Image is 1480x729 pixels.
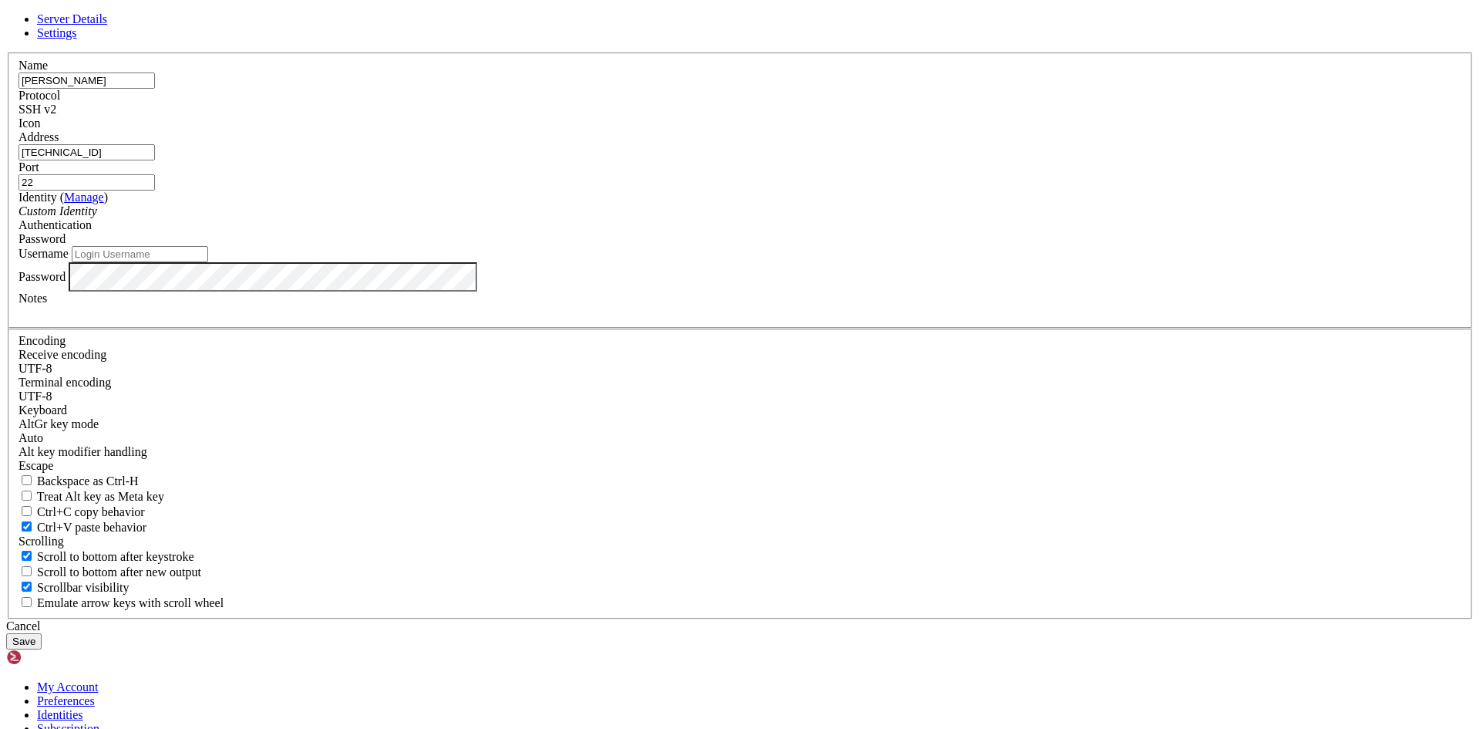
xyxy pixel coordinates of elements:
input: Scrollbar visibility [22,582,32,592]
label: When using the alternative screen buffer, and DECCKM (Application Cursor Keys) is active, mouse w... [18,596,224,609]
label: Authentication [18,218,92,231]
label: Controls how the Alt key is handled. Escape: Send an ESC prefix. 8-Bit: Add 128 to the typed char... [18,445,147,458]
a: Identities [37,708,83,721]
label: Username [18,247,69,260]
label: Identity [18,191,108,204]
a: Server Details [37,12,107,25]
div: Auto [18,431,1461,445]
label: If true, the backspace should send BS ('\x08', aka ^H). Otherwise the backspace key should send '... [18,474,139,488]
span: Scrollbar visibility [37,581,129,594]
label: Scroll to bottom after new output. [18,565,201,579]
a: Preferences [37,694,95,707]
div: Password [18,232,1461,246]
span: UTF-8 [18,390,52,403]
a: Manage [64,191,104,204]
label: Icon [18,116,40,130]
a: Settings [37,26,77,39]
input: Ctrl+V paste behavior [22,521,32,532]
label: Ctrl+V pastes if true, sends ^V to host if false. Ctrl+Shift+V sends ^V to host if true, pastes i... [18,521,146,534]
label: Encoding [18,334,66,347]
span: Emulate arrow keys with scroll wheel [37,596,224,609]
div: UTF-8 [18,362,1461,376]
span: UTF-8 [18,362,52,375]
label: Ctrl-C copies if true, send ^C to host if false. Ctrl-Shift-C sends ^C to host if true, copies if... [18,505,145,518]
label: Name [18,59,48,72]
label: Protocol [18,89,60,102]
span: Treat Alt key as Meta key [37,490,164,503]
input: Emulate arrow keys with scroll wheel [22,597,32,607]
span: Password [18,232,66,245]
label: The default terminal encoding. ISO-2022 enables character map translations (like graphics maps). ... [18,376,111,389]
img: Shellngn [6,650,95,665]
label: Set the expected encoding for data received from the host. If the encodings do not match, visual ... [18,417,99,430]
div: Custom Identity [18,204,1461,218]
label: Scrolling [18,535,64,548]
label: Keyboard [18,403,67,417]
input: Scroll to bottom after new output [22,566,32,576]
label: Whether to scroll to the bottom on any keystroke. [18,550,194,563]
label: Notes [18,292,47,305]
span: Scroll to bottom after new output [37,565,201,579]
input: Login Username [72,246,208,262]
label: The vertical scrollbar mode. [18,581,129,594]
span: Scroll to bottom after keystroke [37,550,194,563]
i: Custom Identity [18,204,97,218]
input: Server Name [18,73,155,89]
label: Password [18,269,66,282]
input: Host Name or IP [18,144,155,160]
span: ( ) [60,191,108,204]
input: Ctrl+C copy behavior [22,506,32,516]
a: My Account [37,680,99,694]
span: Backspace as Ctrl-H [37,474,139,488]
input: Port Number [18,174,155,191]
span: SSH v2 [18,103,56,116]
span: Escape [18,459,53,472]
label: Address [18,130,59,143]
input: Treat Alt key as Meta key [22,491,32,501]
label: Port [18,160,39,174]
div: Escape [18,459,1461,473]
input: Backspace as Ctrl-H [22,475,32,485]
div: Cancel [6,619,1474,633]
span: Ctrl+C copy behavior [37,505,145,518]
div: SSH v2 [18,103,1461,116]
label: Set the expected encoding for data received from the host. If the encodings do not match, visual ... [18,348,106,361]
div: UTF-8 [18,390,1461,403]
span: Auto [18,431,43,444]
button: Save [6,633,42,650]
label: Whether the Alt key acts as a Meta key or as a distinct Alt key. [18,490,164,503]
input: Scroll to bottom after keystroke [22,551,32,561]
span: Ctrl+V paste behavior [37,521,146,534]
